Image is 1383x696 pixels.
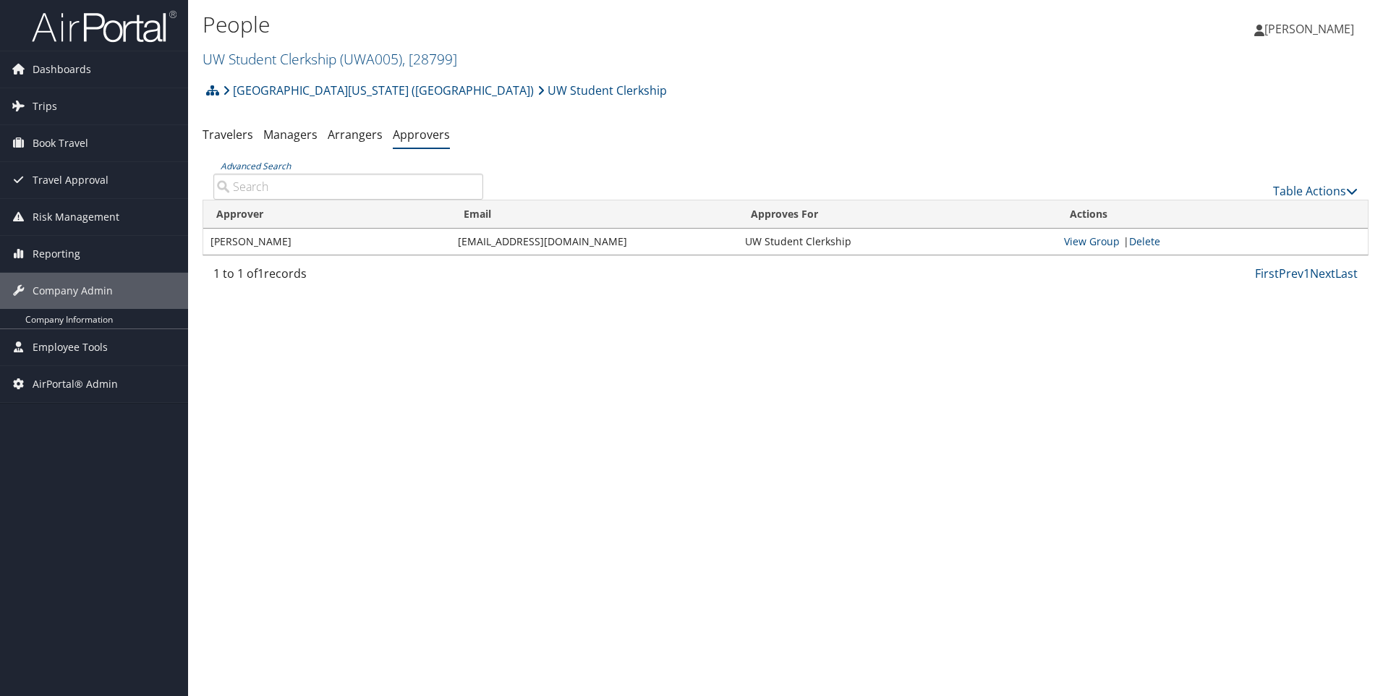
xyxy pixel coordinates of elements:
[1310,266,1335,281] a: Next
[328,127,383,143] a: Arrangers
[33,236,80,272] span: Reporting
[33,329,108,365] span: Employee Tools
[1129,234,1160,248] a: Delete
[223,76,534,105] a: [GEOGRAPHIC_DATA][US_STATE] ([GEOGRAPHIC_DATA])
[203,127,253,143] a: Travelers
[738,200,1056,229] th: Approves For: activate to sort column ascending
[738,229,1056,255] td: UW Student Clerkship
[203,9,980,40] h1: People
[213,265,483,289] div: 1 to 1 of records
[258,266,264,281] span: 1
[203,200,451,229] th: Approver: activate to sort column ascending
[1273,183,1358,199] a: Table Actions
[1279,266,1303,281] a: Prev
[33,162,108,198] span: Travel Approval
[451,229,739,255] td: [EMAIL_ADDRESS][DOMAIN_NAME]
[33,51,91,88] span: Dashboards
[1057,200,1368,229] th: Actions
[340,49,402,69] span: ( UWA005 )
[537,76,667,105] a: UW Student Clerkship
[33,366,118,402] span: AirPortal® Admin
[221,160,291,172] a: Advanced Search
[33,88,57,124] span: Trips
[1255,266,1279,281] a: First
[1064,234,1120,248] a: View Approver's Group
[203,229,451,255] td: [PERSON_NAME]
[33,273,113,309] span: Company Admin
[393,127,450,143] a: Approvers
[1335,266,1358,281] a: Last
[1303,266,1310,281] a: 1
[451,200,739,229] th: Email: activate to sort column ascending
[203,49,457,69] a: UW Student Clerkship
[33,125,88,161] span: Book Travel
[1264,21,1354,37] span: [PERSON_NAME]
[213,174,483,200] input: Advanced Search
[1057,229,1368,255] td: |
[32,9,176,43] img: airportal-logo.png
[1254,7,1369,51] a: [PERSON_NAME]
[402,49,457,69] span: , [ 28799 ]
[263,127,318,143] a: Managers
[33,199,119,235] span: Risk Management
